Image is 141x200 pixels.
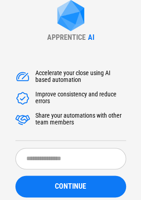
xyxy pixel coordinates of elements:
[35,70,126,84] div: Accelerate your close using AI based automation
[15,176,126,197] button: CONTINUE
[55,183,86,190] span: CONTINUE
[35,112,126,127] div: Share your automations with other team members
[35,91,126,105] div: Improve consistency and reduce errors
[15,112,30,127] img: Accelerate
[15,91,30,105] img: Accelerate
[88,33,94,42] div: AI
[15,70,30,84] img: Accelerate
[47,33,86,42] div: APPRENTICE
